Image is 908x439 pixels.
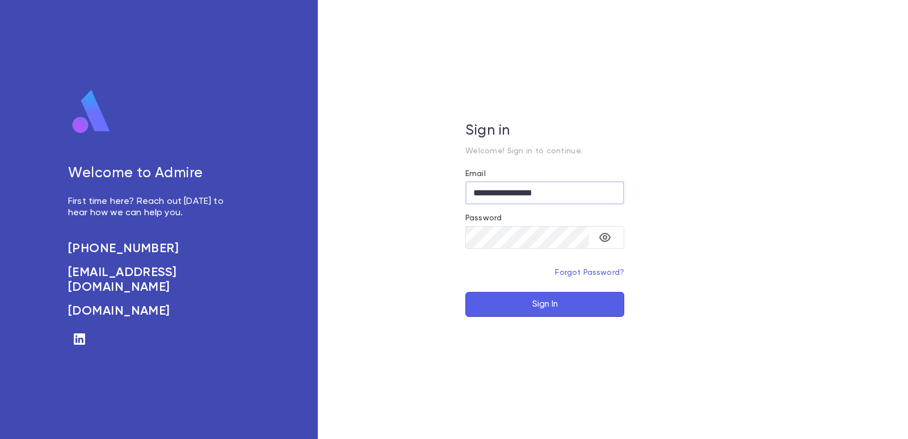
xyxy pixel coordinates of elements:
[68,304,236,319] a: [DOMAIN_NAME]
[465,169,486,178] label: Email
[465,147,624,156] p: Welcome! Sign in to continue.
[68,196,236,219] p: First time here? Reach out [DATE] to hear how we can help you.
[465,214,502,223] label: Password
[465,123,624,140] h5: Sign in
[68,165,236,182] h5: Welcome to Admire
[68,265,236,295] a: [EMAIL_ADDRESS][DOMAIN_NAME]
[68,89,115,135] img: logo
[555,269,624,277] a: Forgot Password?
[68,241,236,256] a: [PHONE_NUMBER]
[594,226,616,249] button: toggle password visibility
[465,292,624,317] button: Sign In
